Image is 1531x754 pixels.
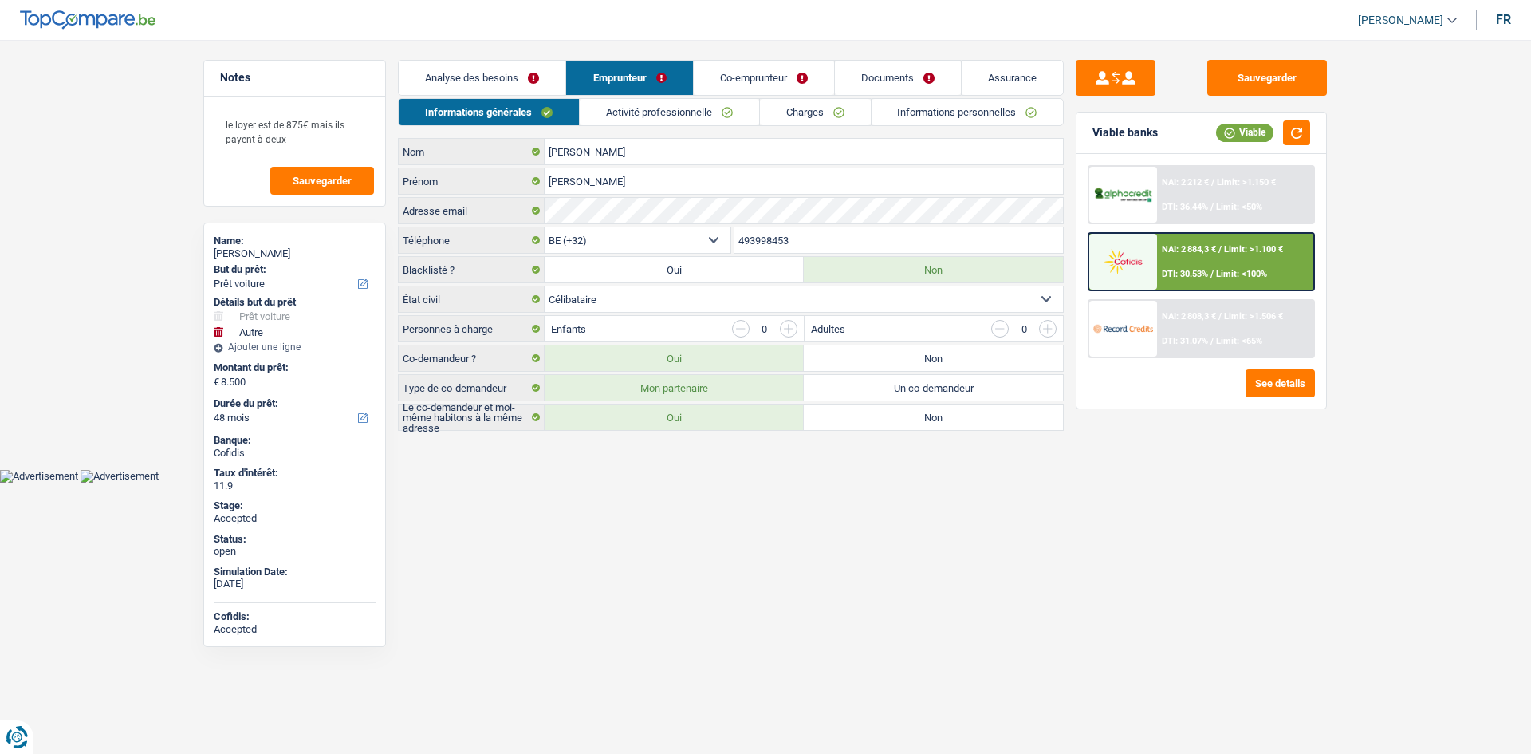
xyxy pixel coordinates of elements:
[1211,177,1214,188] span: /
[399,227,545,253] label: Téléphone
[214,533,376,546] div: Status:
[214,480,376,492] div: 11.9
[580,99,759,125] a: Activité professionnelle
[214,447,376,460] div: Cofidis
[760,99,871,125] a: Charges
[399,99,579,125] a: Informations générales
[214,263,372,276] label: But du prêt:
[399,139,545,164] label: Nom
[399,345,545,371] label: Co-demandeur ?
[214,578,376,590] div: [DATE]
[694,61,834,95] a: Co-emprunteur
[551,324,586,334] label: Enfants
[1224,311,1283,322] span: Limit: >1.506 €
[399,61,565,95] a: Analyse des besoins
[270,167,374,195] button: Sauvegarder
[399,257,545,282] label: Blacklisté ?
[220,71,369,85] h5: Notes
[1093,314,1152,343] img: Record Credits
[214,610,376,623] div: Cofidis:
[399,286,545,312] label: État civil
[545,345,804,371] label: Oui
[804,375,1063,401] label: Un co-demandeur
[214,434,376,447] div: Banque:
[872,99,1064,125] a: Informations personnelles
[214,545,376,558] div: open
[214,623,376,636] div: Accepted
[962,61,1063,95] a: Assurance
[1218,311,1222,322] span: /
[214,361,372,374] label: Montant du prêt:
[1162,202,1208,212] span: DTI: 36.44%
[1345,7,1457,34] a: [PERSON_NAME]
[758,324,772,334] div: 0
[1216,202,1262,212] span: Limit: <50%
[1218,244,1222,255] span: /
[835,61,961,95] a: Documents
[1216,124,1273,141] div: Viable
[1246,369,1315,397] button: See details
[1496,12,1511,27] div: fr
[399,168,545,194] label: Prénom
[1207,60,1327,96] button: Sauvegarder
[20,10,155,30] img: TopCompare Logo
[545,257,804,282] label: Oui
[399,375,545,401] label: Type de co-demandeur
[804,405,1063,430] label: Non
[1092,126,1158,140] div: Viable banks
[1216,269,1267,279] span: Limit: <100%
[1093,186,1152,204] img: AlphaCredit
[1224,244,1283,255] span: Limit: >1.100 €
[399,316,545,341] label: Personnes à charge
[1017,324,1031,334] div: 0
[811,324,845,334] label: Adultes
[1162,269,1208,279] span: DTI: 30.53%
[214,499,376,512] div: Stage:
[1162,336,1208,346] span: DTI: 31.07%
[566,61,692,95] a: Emprunteur
[214,235,376,247] div: Name:
[81,470,159,483] img: Advertisement
[214,376,219,389] span: €
[1162,244,1216,255] span: NAI: 2 884,3 €
[214,247,376,260] div: [PERSON_NAME]
[804,257,1063,282] label: Non
[399,198,545,223] label: Adresse email
[545,375,804,401] label: Mon partenaire
[804,345,1063,371] label: Non
[293,176,352,186] span: Sauvegarder
[214,341,376,353] div: Ajouter une ligne
[545,405,804,430] label: Oui
[1217,177,1276,188] span: Limit: >1.150 €
[1358,14,1443,27] span: [PERSON_NAME]
[214,467,376,480] div: Taux d'intérêt:
[1162,311,1216,322] span: NAI: 2 808,3 €
[1216,336,1262,346] span: Limit: <65%
[214,397,372,410] label: Durée du prêt:
[214,296,376,309] div: Détails but du prêt
[1162,177,1209,188] span: NAI: 2 212 €
[1210,336,1214,346] span: /
[1210,202,1214,212] span: /
[734,227,1064,253] input: 401020304
[1210,269,1214,279] span: /
[1093,247,1152,276] img: Cofidis
[214,512,376,525] div: Accepted
[214,566,376,578] div: Simulation Date:
[399,405,545,430] label: Le co-demandeur et moi-même habitons à la même adresse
